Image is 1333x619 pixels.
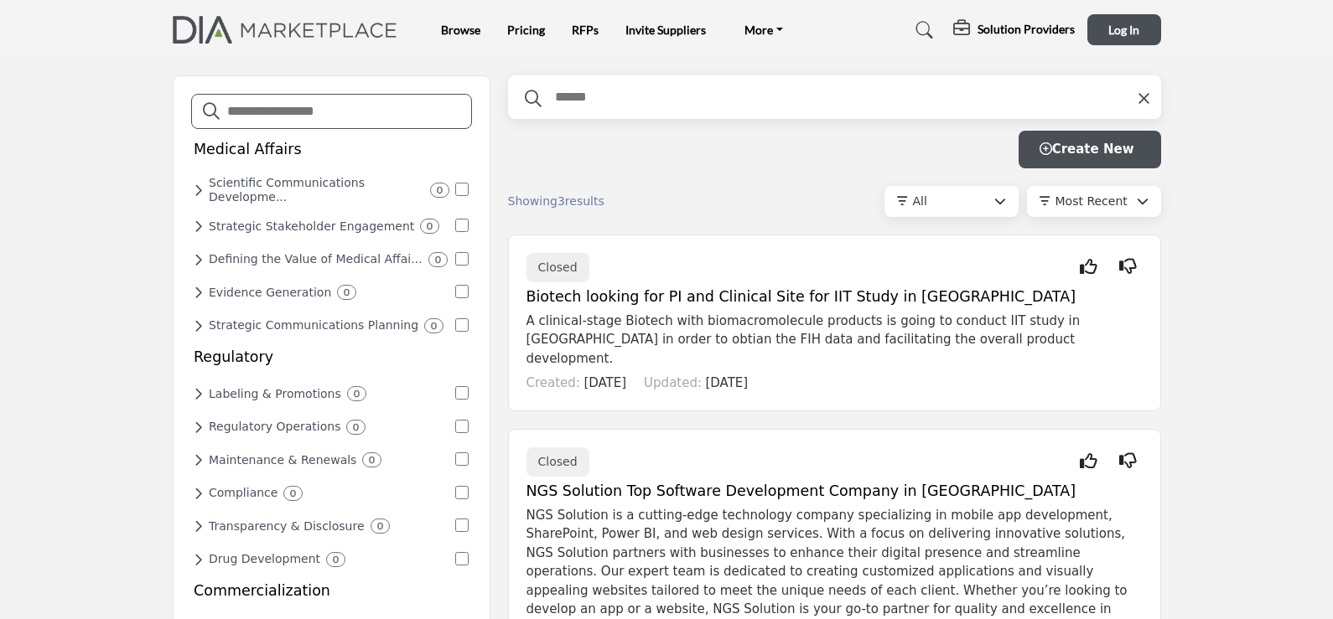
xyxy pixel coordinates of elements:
div: 0 Results For Regulatory Operations [346,420,366,435]
input: Select Transparency & Disclosure [455,518,469,532]
input: Select Drug Development [455,552,469,565]
i: Not Interested [1119,461,1137,462]
input: Select Defining the Value of Medical Affairs [455,252,469,266]
div: 0 Results For Maintenance & Renewals [362,452,381,467]
div: Showing results [508,193,704,210]
span: 3 [558,194,565,208]
h5: Medical Affairs [194,141,302,158]
input: Select Evidence Generation [455,285,469,298]
b: 0 [435,254,441,266]
button: Create New [1019,131,1161,168]
span: All [913,194,927,208]
b: 0 [353,421,359,433]
p: A clinical-stage Biotech with biomacromolecule products is going to conduct IIT study in [GEOGRAP... [526,312,1143,369]
div: 0 Results For Transparency & Disclosure [371,518,390,534]
div: 0 Results For Strategic Communications Planning [424,318,443,333]
b: 0 [344,286,350,298]
b: 0 [377,520,383,532]
button: Log In [1087,14,1161,45]
h6: Determining safe product use specifications and claims. [209,387,341,401]
h6: Local and global regulatory compliance. [209,486,277,500]
div: 0 Results For Defining the Value of Medical Affairs [428,252,448,267]
input: Select Strategic Communications Planning [455,318,469,332]
a: Pricing [507,23,545,37]
h6: Interacting with key opinion leaders and advocacy partners. [209,219,414,234]
input: Select Labeling & Promotions [455,386,469,400]
input: Select Scientific Communications Development [455,183,469,196]
h6: Creating scientific content showcasing clinical evidence. [209,176,424,204]
input: Select Maintenance & Renewals [455,452,469,466]
a: Search [900,17,944,44]
span: Updated: [644,375,702,390]
h6: Defining the Value of Medical Affai... [209,252,423,266]
input: Search Categories [226,101,460,122]
div: 0 Results For Strategic Stakeholder Engagement [420,219,439,234]
img: site Logo [173,16,407,44]
a: Invite Suppliers [625,23,706,37]
h5: Biotech looking for PI and Clinical Site for IIT Study in [GEOGRAPHIC_DATA] [526,288,1143,306]
div: 0 Results For Compliance [283,486,303,501]
div: 0 Results For Evidence Generation [337,285,356,300]
span: Most Recent [1056,194,1128,208]
b: 0 [431,320,437,332]
span: [DATE] [584,375,626,390]
b: 0 [354,388,360,400]
h6: Regulatory Operations [209,420,340,434]
h5: NGS Solution Top Software Development Company in [GEOGRAPHIC_DATA] [526,482,1143,500]
h6: Drug Development [209,552,320,566]
span: Created: [526,375,580,390]
h5: Commercialization [194,582,330,600]
a: Browse [441,23,480,37]
span: Log In [1108,23,1139,37]
b: 0 [427,220,433,232]
span: Create New [1040,142,1134,157]
span: [DATE] [705,375,748,390]
b: 0 [290,487,296,499]
h6: Transparency & Disclosure [209,519,365,534]
div: 0 Results For Labeling & Promotions [347,386,366,401]
input: Select Strategic Stakeholder Engagement [455,219,469,232]
i: Interested [1080,461,1097,462]
input: Select Compliance [455,486,469,499]
h5: Solution Providers [978,22,1075,37]
a: More [733,18,795,42]
h5: Regulatory [194,348,273,366]
b: 0 [437,184,443,196]
h6: Maintaining marketing authorizations and safety reporting. [209,453,356,467]
span: Closed [538,260,578,274]
div: 0 Results For Scientific Communications Development [430,183,449,198]
div: Solution Providers [953,20,1075,40]
a: RFPs [572,23,599,37]
div: 0 Results For Drug Development [326,552,345,567]
span: Closed [538,455,578,468]
h6: Research to support clinical and economic value claims. [209,286,331,300]
b: 0 [369,454,375,466]
h6: Developing publication plans demonstrating product benefits and value. [209,318,418,333]
b: 0 [333,554,339,565]
input: Select Regulatory Operations [455,420,469,433]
